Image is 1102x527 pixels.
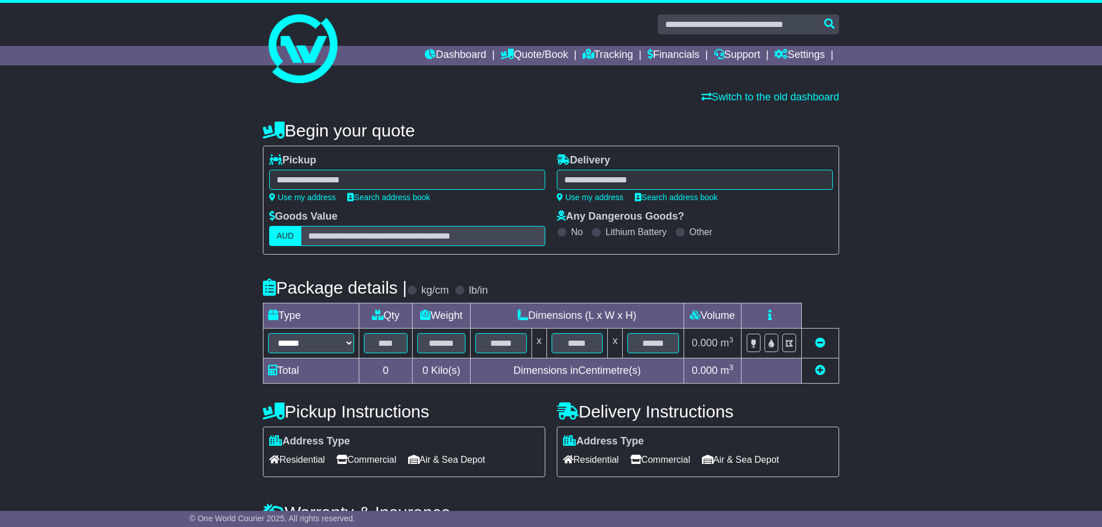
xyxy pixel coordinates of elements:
h4: Begin your quote [263,121,839,140]
h4: Warranty & Insurance [263,503,839,522]
a: Search address book [347,193,430,202]
td: Type [263,303,359,329]
a: Financials [647,46,700,65]
span: 0.000 [692,365,717,376]
label: AUD [269,226,301,246]
span: m [720,337,734,349]
label: Delivery [557,154,610,167]
a: Switch to the old dashboard [701,91,839,103]
a: Settings [774,46,825,65]
td: 0 [359,358,413,384]
label: kg/cm [421,284,449,297]
sup: 3 [729,363,734,372]
a: Search address book [635,193,717,202]
td: Volume [684,303,741,329]
a: Dashboard [425,46,486,65]
span: Air & Sea Depot [408,451,486,469]
span: 0 [422,365,428,376]
label: Any Dangerous Goods? [557,210,684,223]
td: Total [263,358,359,384]
span: Residential [563,451,619,469]
a: Tracking [583,46,633,65]
a: Use my address [557,193,623,202]
h4: Delivery Instructions [557,402,839,421]
td: x [608,329,623,358]
label: Goods Value [269,210,337,223]
a: Use my address [269,193,336,202]
span: Air & Sea Depot [702,451,779,469]
a: Add new item [815,365,825,376]
label: No [571,227,583,237]
td: Dimensions (L x W x H) [470,303,684,329]
td: x [531,329,546,358]
td: Qty [359,303,413,329]
sup: 3 [729,335,734,344]
label: Address Type [269,435,350,448]
label: lb/in [469,284,488,297]
label: Other [689,227,712,237]
td: Weight [413,303,471,329]
label: Lithium Battery [606,227,667,237]
td: Kilo(s) [413,358,471,384]
span: m [720,365,734,376]
td: Dimensions in Centimetre(s) [470,358,684,384]
label: Pickup [269,154,316,167]
span: Commercial [630,451,690,469]
a: Quote/Book [500,46,568,65]
span: © One World Courier 2025. All rights reserved. [189,514,355,523]
span: Commercial [336,451,396,469]
h4: Package details | [263,278,407,297]
h4: Pickup Instructions [263,402,545,421]
label: Address Type [563,435,644,448]
span: 0.000 [692,337,717,349]
a: Remove this item [815,337,825,349]
a: Support [714,46,760,65]
span: Residential [269,451,325,469]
